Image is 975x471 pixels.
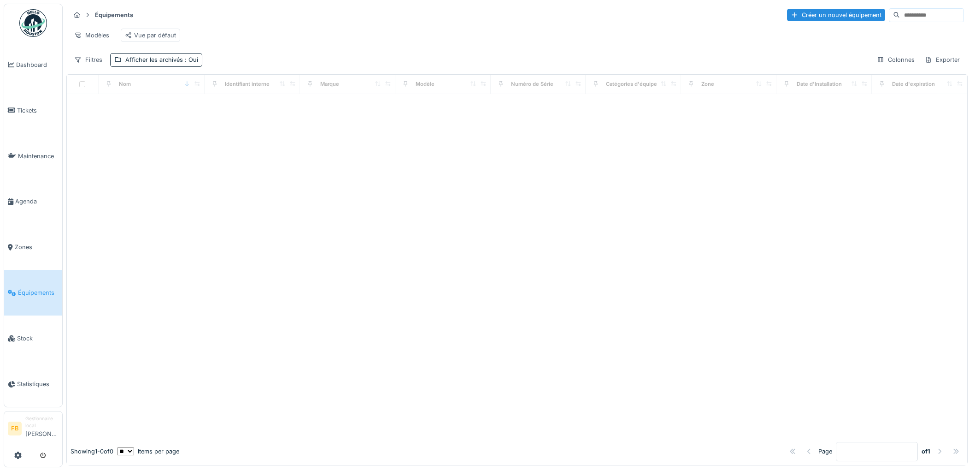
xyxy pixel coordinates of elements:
[4,361,62,407] a: Statistiques
[4,225,62,270] a: Zones
[4,133,62,179] a: Maintenance
[119,80,131,88] div: Nom
[15,243,59,251] span: Zones
[701,80,714,88] div: Zone
[8,422,22,435] li: FB
[416,80,435,88] div: Modèle
[4,316,62,361] a: Stock
[922,447,930,456] strong: of 1
[183,56,198,63] span: : Oui
[892,80,935,88] div: Date d'expiration
[225,80,270,88] div: Identifiant interne
[4,179,62,225] a: Agenda
[797,80,842,88] div: Date d'Installation
[15,197,59,206] span: Agenda
[17,334,59,343] span: Stock
[18,288,59,297] span: Équipements
[17,106,59,115] span: Tickets
[117,447,179,456] div: items per page
[4,88,62,133] a: Tickets
[70,53,106,66] div: Filtres
[320,80,339,88] div: Marque
[606,80,670,88] div: Catégories d'équipement
[125,55,198,64] div: Afficher les archivés
[4,270,62,316] a: Équipements
[921,53,964,66] div: Exporter
[16,60,59,69] span: Dashboard
[91,11,137,19] strong: Équipements
[818,447,832,456] div: Page
[25,415,59,442] li: [PERSON_NAME]
[511,80,553,88] div: Numéro de Série
[25,415,59,429] div: Gestionnaire local
[19,9,47,37] img: Badge_color-CXgf-gQk.svg
[18,152,59,161] span: Maintenance
[787,9,885,21] div: Créer un nouvel équipement
[8,415,59,444] a: FB Gestionnaire local[PERSON_NAME]
[4,42,62,88] a: Dashboard
[125,31,176,40] div: Vue par défaut
[873,53,919,66] div: Colonnes
[17,380,59,388] span: Statistiques
[70,447,113,456] div: Showing 1 - 0 of 0
[70,29,113,42] div: Modèles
